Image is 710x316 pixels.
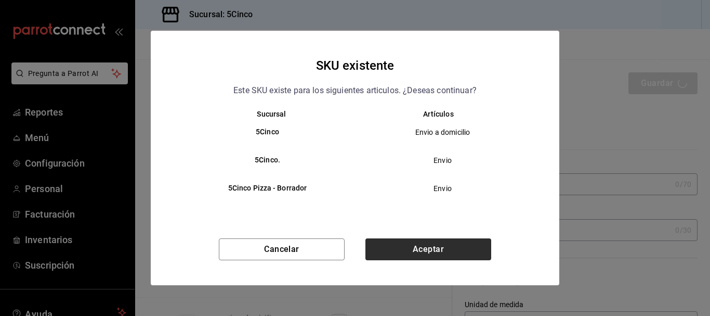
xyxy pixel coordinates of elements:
h6: 5Cinco Pizza - Borrador [188,183,347,194]
h6: 5Cinco [188,127,347,138]
h6: 5Cinco. [188,155,347,166]
button: Cancelar [219,238,345,260]
span: Envio a domicilio [364,127,521,137]
p: Este SKU existe para los siguientes articulos. ¿Deseas continuar? [233,84,477,97]
span: Envio [364,183,521,194]
span: Envio [364,155,521,166]
th: Artículos [355,110,538,118]
h4: SKU existente [316,56,395,75]
th: Sucursal [172,110,355,118]
button: Aceptar [365,238,491,260]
